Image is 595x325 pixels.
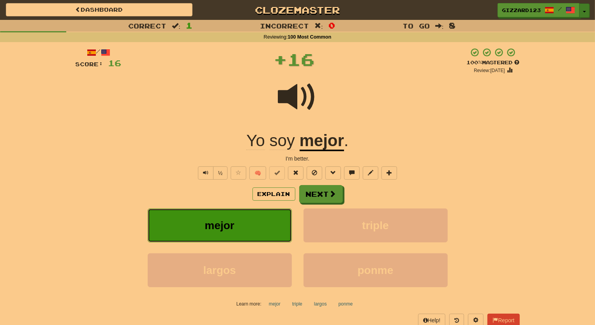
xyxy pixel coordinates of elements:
button: Favorite sentence (alt+f) [231,166,246,180]
button: Ignore sentence (alt+i) [307,166,322,180]
button: 🧠 [249,166,266,180]
span: triple [362,219,388,231]
span: 100 % [467,59,482,65]
small: Learn more: [237,301,261,307]
span: To go [403,22,430,30]
button: mejor [265,298,285,310]
button: Explain [252,187,295,201]
span: . [344,131,349,150]
button: Set this sentence to 100% Mastered (alt+m) [269,166,285,180]
span: : [314,23,323,29]
div: / [76,48,122,57]
a: Dashboard [6,3,192,16]
button: Next [299,185,343,203]
span: mejor [205,219,234,231]
span: Correct [128,22,166,30]
span: ponme [358,264,394,276]
span: 8 [449,21,456,30]
button: ponme [304,253,448,287]
button: Grammar (alt+g) [325,166,341,180]
button: ponme [334,298,357,310]
span: soy [270,131,295,150]
button: Play sentence audio (ctl+space) [198,166,214,180]
a: Clozemaster [204,3,391,17]
button: Edit sentence (alt+d) [363,166,378,180]
button: Add to collection (alt+a) [381,166,397,180]
div: Text-to-speech controls [196,166,228,180]
span: largos [203,264,236,276]
span: 16 [287,49,314,69]
small: Review: [DATE] [474,68,505,73]
u: mejor [300,131,344,151]
span: gizzard123 [502,7,541,14]
button: ½ [213,166,228,180]
span: 0 [328,21,335,30]
button: largos [148,253,292,287]
div: I'm better. [76,155,520,162]
span: / [558,6,562,12]
span: Incorrect [260,22,309,30]
span: Yo [246,131,265,150]
span: : [172,23,180,29]
button: triple [304,208,448,242]
span: : [435,23,444,29]
button: triple [288,298,307,310]
span: + [274,48,287,71]
button: Reset to 0% Mastered (alt+r) [288,166,304,180]
span: 16 [108,58,122,68]
strong: 100 Most Common [288,34,331,40]
a: gizzard123 / [498,3,579,17]
button: Discuss sentence (alt+u) [344,166,360,180]
span: 1 [186,21,192,30]
button: largos [310,298,331,310]
div: Mastered [467,59,520,66]
span: Score: [76,61,104,67]
button: mejor [148,208,292,242]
